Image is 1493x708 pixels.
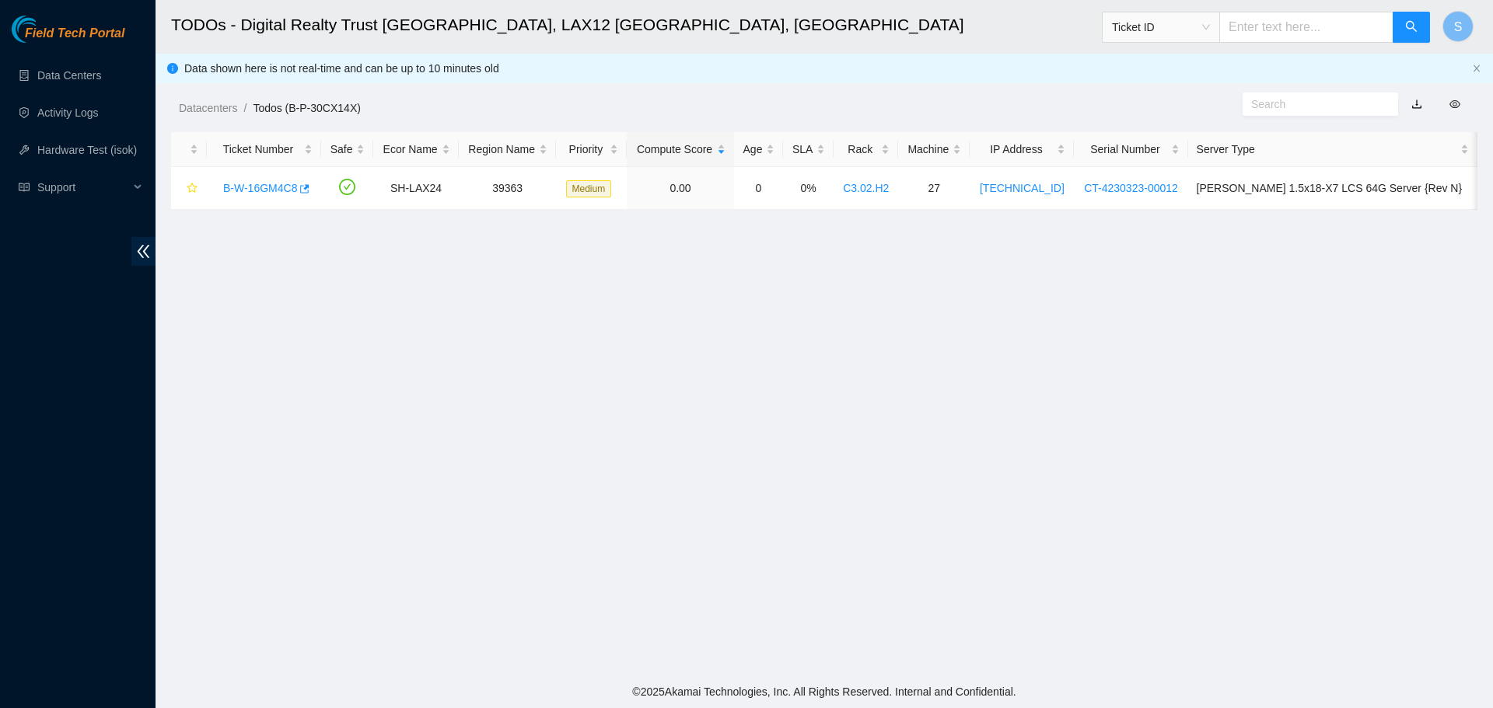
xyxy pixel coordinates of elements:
td: [PERSON_NAME] 1.5x18-X7 LCS 64G Server {Rev N} [1188,167,1477,210]
span: read [19,182,30,193]
a: Data Centers [37,69,101,82]
a: Akamai TechnologiesField Tech Portal [12,28,124,48]
span: star [187,183,198,195]
img: Akamai Technologies [12,16,79,43]
a: CT-4230323-00012 [1084,182,1178,194]
td: 39363 [459,167,557,210]
span: Support [37,172,129,203]
a: Todos (B-P-30CX14X) [253,102,361,114]
td: 27 [898,167,970,210]
span: S [1454,17,1463,37]
span: Medium [566,180,612,197]
a: B-W-16GM4C8 [223,182,297,194]
span: double-left [131,237,156,266]
a: Activity Logs [37,106,99,119]
button: S [1442,11,1474,42]
span: eye [1449,99,1460,110]
a: Hardware Test (isok) [37,144,137,156]
footer: © 2025 Akamai Technologies, Inc. All Rights Reserved. Internal and Confidential. [156,675,1493,708]
td: 0.00 [627,167,734,210]
span: Field Tech Portal [25,26,124,41]
span: close [1472,64,1481,73]
a: Datacenters [179,102,237,114]
span: check-circle [339,179,355,195]
button: star [180,176,198,201]
span: search [1405,20,1418,35]
button: close [1472,64,1481,74]
a: C3.02.H2 [843,182,889,194]
td: 0% [783,167,834,210]
td: 0 [734,167,783,210]
input: Search [1251,96,1377,113]
td: SH-LAX24 [373,167,459,210]
a: [TECHNICAL_ID] [980,182,1065,194]
input: Enter text here... [1219,12,1393,43]
button: search [1393,12,1430,43]
button: download [1400,92,1434,117]
a: download [1411,98,1422,110]
span: / [243,102,247,114]
span: Ticket ID [1112,16,1210,39]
